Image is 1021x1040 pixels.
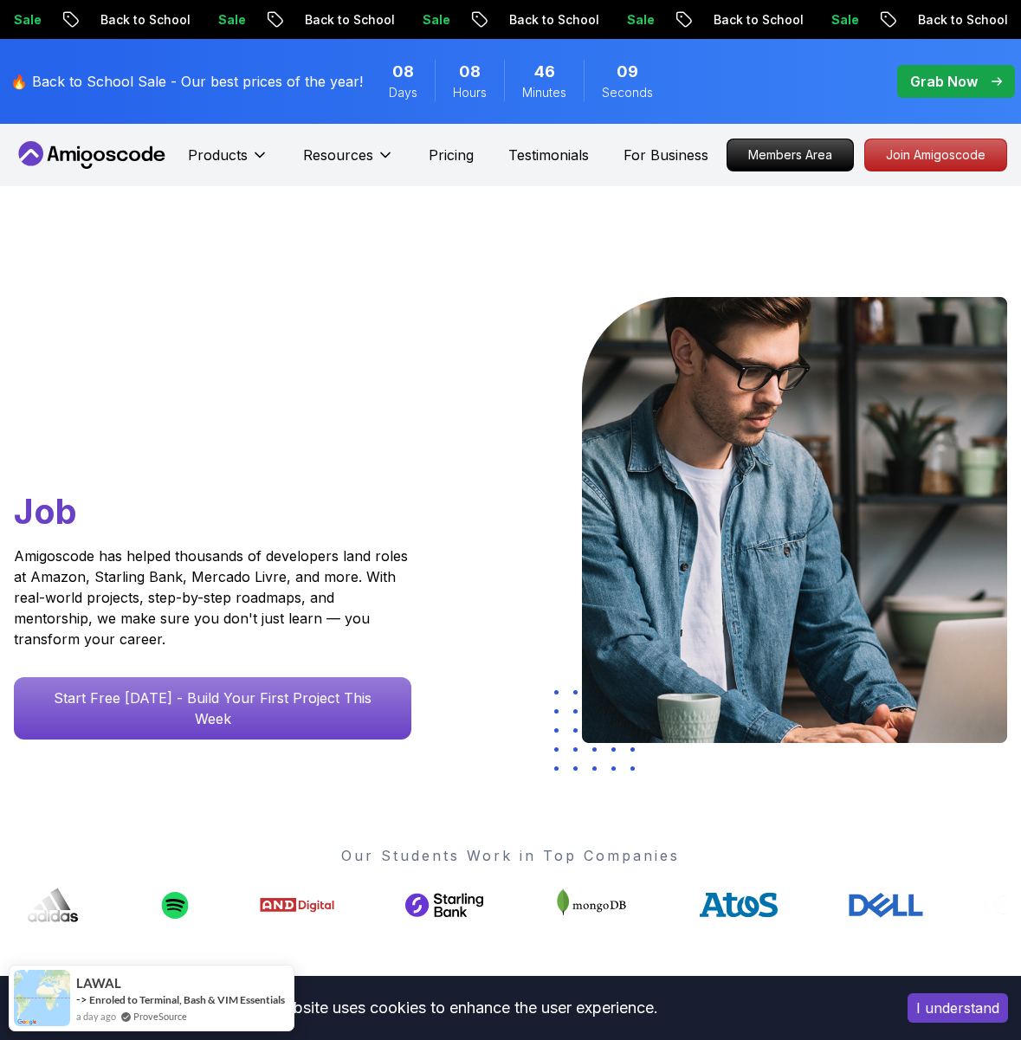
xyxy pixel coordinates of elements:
div: This website uses cookies to enhance the user experience. [13,989,882,1027]
span: Minutes [522,84,566,101]
a: ProveSource [133,1009,187,1024]
p: Resources [303,145,373,165]
span: LAWAL [76,976,121,991]
a: Enroled to Terminal, Bash & VIM Essentials [89,993,285,1006]
img: provesource social proof notification image [14,970,70,1026]
span: 9 Seconds [617,60,638,84]
span: -> [76,992,87,1006]
span: 8 Days [392,60,414,84]
button: Accept cookies [908,993,1008,1023]
button: Products [188,145,268,179]
p: Our Students Work in Top Companies [14,845,1007,866]
p: Sale [591,11,646,29]
p: Members Area [727,139,853,171]
span: 46 Minutes [534,60,555,84]
a: Members Area [727,139,854,171]
span: 8 Hours [459,60,481,84]
p: Grab Now [910,71,978,92]
span: a day ago [76,1009,116,1024]
a: Testimonials [508,145,589,165]
a: Join Amigoscode [864,139,1007,171]
span: Job [14,490,77,533]
a: Pricing [429,145,474,165]
p: Sale [386,11,442,29]
p: Products [188,145,248,165]
p: Back to School [268,11,386,29]
p: 🔥 Back to School Sale - Our best prices of the year! [10,71,363,92]
p: Back to School [473,11,591,29]
span: Days [389,84,417,101]
h1: Go From Learning to Hired: Master Java, Spring Boot & Cloud Skills That Get You the [14,297,411,535]
span: Seconds [602,84,653,101]
span: Hours [453,84,487,101]
a: Start Free [DATE] - Build Your First Project This Week [14,677,411,740]
p: Amigoscode has helped thousands of developers land roles at Amazon, Starling Bank, Mercado Livre,... [14,546,411,649]
p: Back to School [64,11,182,29]
p: Sale [182,11,237,29]
p: Back to School [882,11,999,29]
button: Resources [303,145,394,179]
p: Sale [795,11,850,29]
img: hero [582,297,1007,743]
a: For Business [624,145,708,165]
p: Join Amigoscode [865,139,1006,171]
p: Back to School [677,11,795,29]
